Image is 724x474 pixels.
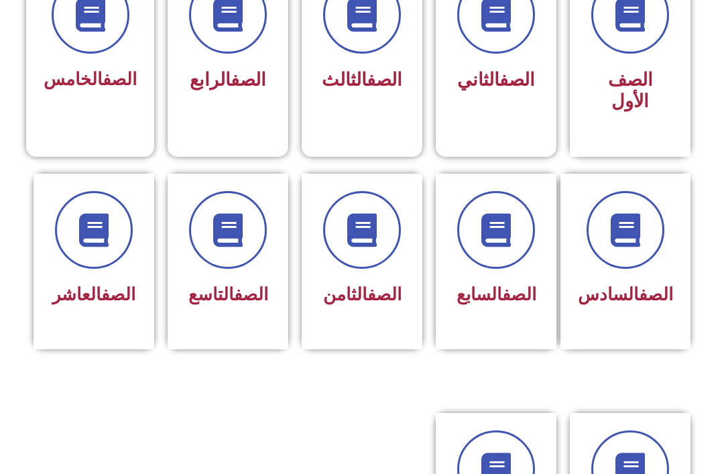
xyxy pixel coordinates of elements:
a: الصف [499,69,535,91]
span: الصف الأول [608,69,653,112]
a: الصف [367,284,402,304]
span: الثاني [457,69,535,91]
span: التاسع [188,284,268,304]
span: السادس [578,284,673,304]
span: السابع [457,284,536,304]
span: الرابع [190,69,266,91]
a: الصف [234,284,268,304]
span: الثامن [323,284,402,304]
a: الصف [103,69,137,89]
a: الصف [502,284,536,304]
a: الصف [101,284,135,304]
a: الصف [231,69,266,91]
span: الثالث [322,69,402,91]
span: الخامس [44,69,137,89]
span: العاشر [52,284,135,304]
a: الصف [639,284,673,304]
a: الصف [367,69,402,91]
